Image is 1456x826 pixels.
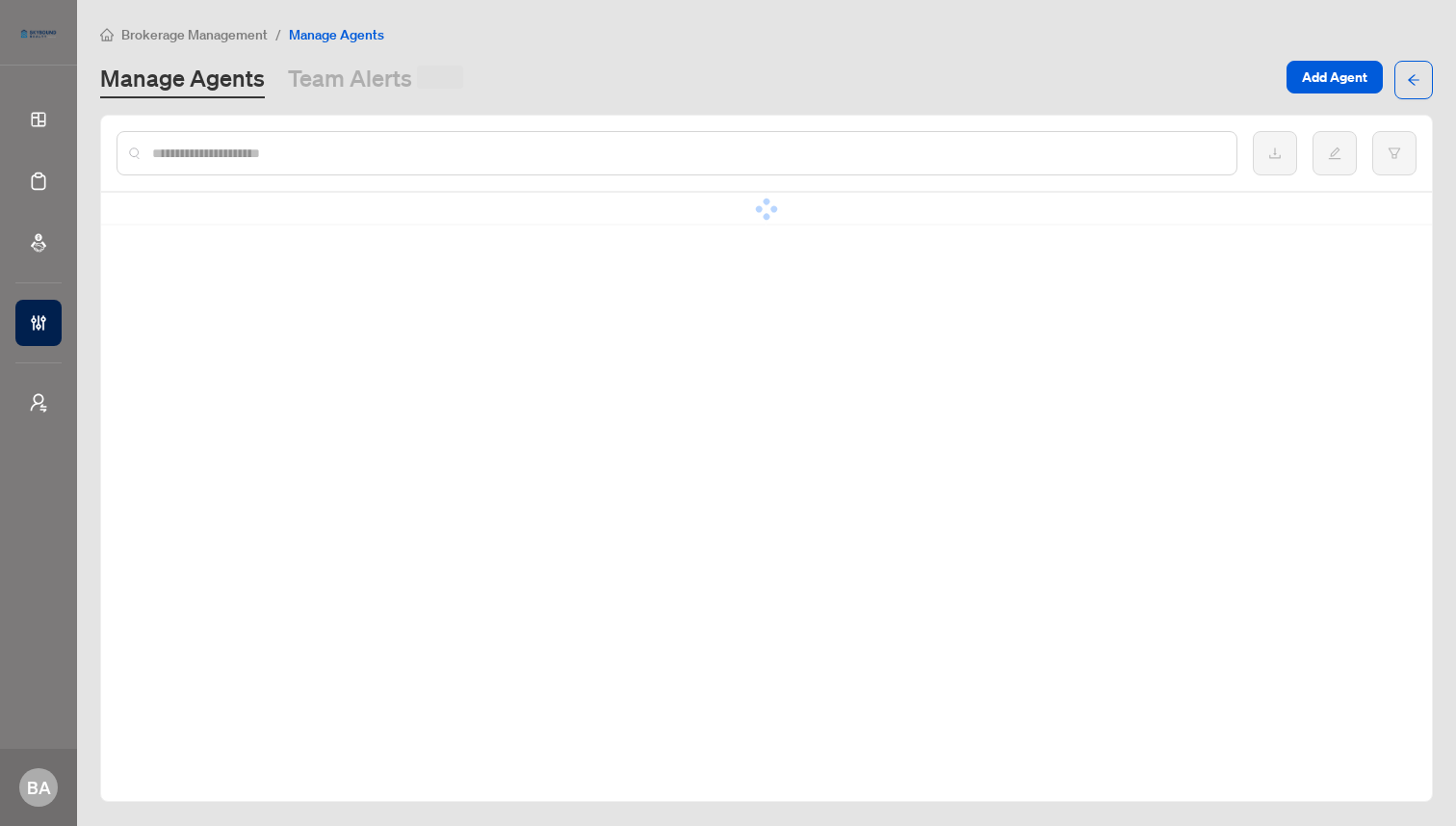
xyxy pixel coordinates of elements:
[275,23,281,45] li: /
[1287,61,1383,93] button: Add Agent
[1302,62,1367,93] span: Add Agent
[27,774,51,801] span: BA
[1407,73,1420,87] span: arrow-left
[289,26,384,43] span: Manage Agents
[100,28,114,41] span: home
[1253,131,1297,175] button: download
[1372,131,1417,175] button: filter
[288,63,463,98] a: Team Alerts
[100,63,265,98] a: Manage Agents
[121,26,268,43] span: Brokerage Management
[1313,131,1357,175] button: edit
[15,24,62,43] img: logo
[29,393,48,413] span: user-switch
